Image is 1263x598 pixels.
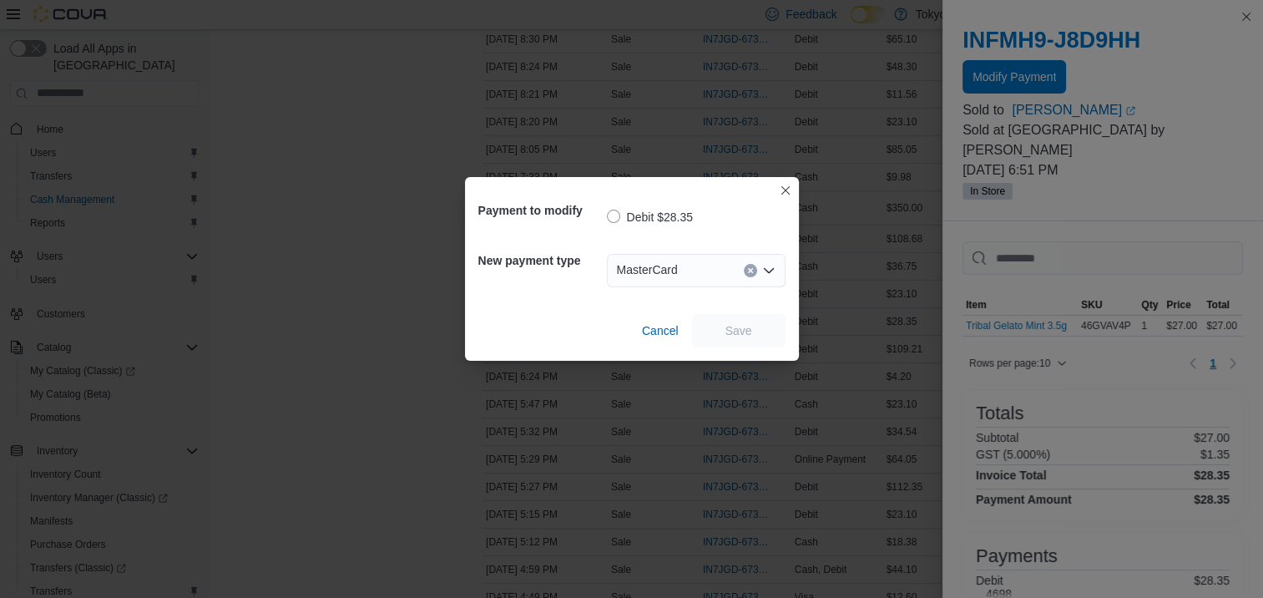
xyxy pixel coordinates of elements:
[775,180,796,200] button: Closes this modal window
[692,314,786,347] button: Save
[617,260,678,280] span: MasterCard
[685,261,686,281] input: Accessible screen reader label
[635,314,685,347] button: Cancel
[607,207,693,227] label: Debit $28.35
[744,264,757,277] button: Clear input
[762,264,775,277] button: Open list of options
[642,322,679,339] span: Cancel
[478,194,604,227] h5: Payment to modify
[725,322,752,339] span: Save
[478,244,604,277] h5: New payment type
